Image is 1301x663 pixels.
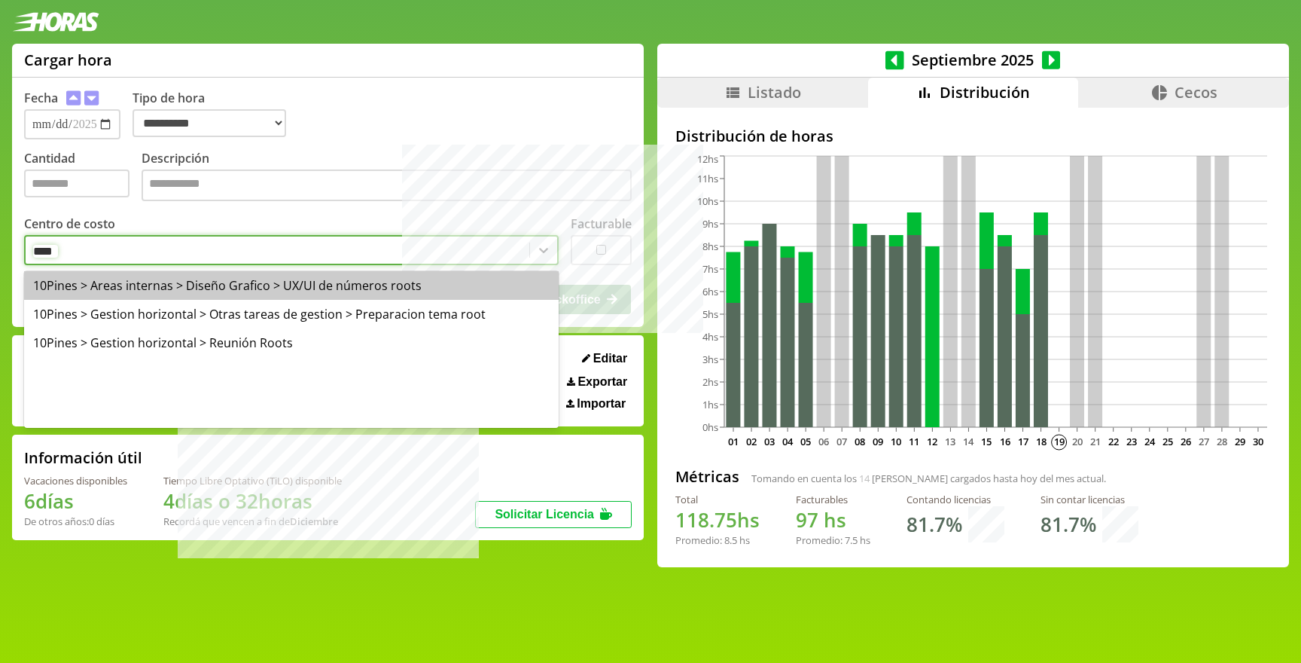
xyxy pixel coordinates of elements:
[163,487,342,515] h1: 4 días o 32 horas
[290,515,338,528] b: Diciembre
[963,435,974,448] text: 14
[909,435,919,448] text: 11
[906,493,1004,506] div: Contando licencias
[1181,435,1191,448] text: 26
[796,493,870,506] div: Facturables
[163,474,342,487] div: Tiempo Libre Optativo (TiLO) disponible
[927,435,937,448] text: 12
[873,435,883,448] text: 09
[1162,435,1173,448] text: 25
[577,351,632,366] button: Editar
[702,375,718,389] tspan: 2hs
[1217,435,1227,448] text: 28
[728,435,739,448] text: 01
[1040,493,1138,506] div: Sin contar licencias
[24,50,112,70] h1: Cargar hora
[702,307,718,321] tspan: 5hs
[1035,435,1046,448] text: 18
[702,262,718,276] tspan: 7hs
[163,515,342,528] div: Recordá que vencen a fin de
[904,50,1042,70] span: Septiembre 2025
[702,240,718,253] tspan: 8hs
[845,533,858,547] span: 7.5
[782,435,794,448] text: 04
[675,506,737,533] span: 118.75
[945,435,955,448] text: 13
[1144,435,1156,448] text: 24
[724,533,737,547] span: 8.5
[1175,82,1217,102] span: Cecos
[24,328,559,357] div: 10Pines > Gestion horizontal > Reunión Roots
[1071,435,1082,448] text: 20
[702,353,718,366] tspan: 3hs
[675,493,760,506] div: Total
[133,109,286,137] select: Tipo de hora
[796,506,870,533] h1: hs
[702,330,718,344] tspan: 4hs
[891,435,901,448] text: 10
[855,435,865,448] text: 08
[800,435,811,448] text: 05
[675,533,760,547] div: Promedio: hs
[675,506,760,533] h1: hs
[796,506,818,533] span: 97
[1053,435,1064,448] text: 19
[24,448,142,468] h2: Información útil
[999,435,1010,448] text: 16
[702,285,718,298] tspan: 6hs
[24,90,58,106] label: Fecha
[1017,435,1028,448] text: 17
[577,375,627,389] span: Exportar
[24,150,142,205] label: Cantidad
[702,420,718,434] tspan: 0hs
[577,397,626,411] span: Importar
[981,435,992,448] text: 15
[818,435,829,448] text: 06
[24,515,127,528] div: De otros años: 0 días
[697,172,718,185] tspan: 11hs
[675,126,1271,146] h2: Distribución de horas
[142,170,632,201] textarea: Descripción
[1235,435,1245,448] text: 29
[24,487,127,515] h1: 6 días
[475,501,632,528] button: Solicitar Licencia
[593,352,627,365] span: Editar
[24,170,129,197] input: Cantidad
[746,435,757,448] text: 02
[748,82,801,102] span: Listado
[940,82,1030,102] span: Distribución
[1108,435,1119,448] text: 22
[562,374,632,390] button: Exportar
[1253,435,1263,448] text: 30
[571,215,632,232] label: Facturable
[702,398,718,411] tspan: 1hs
[906,511,962,538] h1: 81.7 %
[751,472,1106,485] span: Tomando en cuenta los [PERSON_NAME] cargados hasta hoy del mes actual.
[24,215,115,232] label: Centro de costo
[796,533,870,547] div: Promedio: hs
[702,217,718,231] tspan: 9hs
[1199,435,1209,448] text: 27
[859,472,870,485] span: 14
[24,271,559,300] div: 10Pines > Areas internas > Diseño Grafico > UX/UI de números roots
[697,152,718,166] tspan: 12hs
[675,466,739,487] h2: Métricas
[142,150,632,205] label: Descripción
[24,474,127,487] div: Vacaciones disponibles
[495,508,594,521] span: Solicitar Licencia
[764,435,775,448] text: 03
[1089,435,1100,448] text: 21
[697,194,718,208] tspan: 10hs
[24,300,559,328] div: 10Pines > Gestion horizontal > Otras tareas de gestion > Preparacion tema root
[1126,435,1137,448] text: 23
[12,12,99,32] img: logotipo
[133,90,298,139] label: Tipo de hora
[836,435,847,448] text: 07
[1040,511,1096,538] h1: 81.7 %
